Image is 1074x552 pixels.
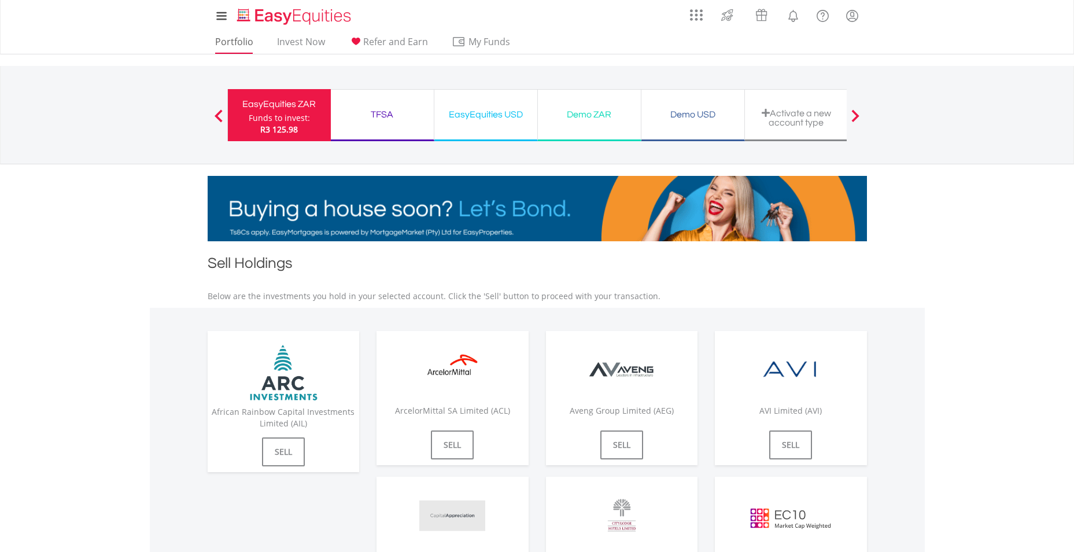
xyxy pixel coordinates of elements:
[769,430,812,459] a: SELL
[752,6,771,24] img: vouchers-v2.svg
[240,343,327,404] img: EQU.ZA.AIL.png
[409,488,496,543] img: EQU.ZA.CTA.png
[235,7,356,26] img: EasyEquities_Logo.png
[338,106,427,123] div: TFSA
[578,488,665,543] img: EQU.ZA.CLH.png
[262,437,305,466] a: SELL
[778,3,808,26] a: Notifications
[211,36,258,54] a: Portfolio
[431,430,474,459] a: SELL
[208,253,867,279] h1: Sell Holdings
[452,34,527,49] span: My Funds
[208,290,867,302] p: Below are the investments you hold in your selected account. Click the 'Sell' button to proceed w...
[752,108,841,127] div: Activate a new account type
[260,124,298,135] span: R3 125.98
[759,405,822,416] span: AVI Limited (AVI)
[648,106,737,123] div: Demo USD
[578,343,665,397] img: EQU.ZA.AEG.png
[249,112,310,124] div: Funds to invest:
[837,3,867,28] a: My Profile
[600,430,643,459] a: SELL
[570,405,674,416] span: Aveng Group Limited (AEG)
[395,405,510,416] span: ArcelorMittal SA Limited (ACL)
[409,343,496,397] img: EQU.ZA.ACL.png
[545,106,634,123] div: Demo ZAR
[747,343,834,397] img: EQU.ZA.AVI.png
[808,3,837,26] a: FAQ's and Support
[718,6,737,24] img: thrive-v2.svg
[363,35,428,48] span: Refer and Earn
[682,3,710,21] a: AppsGrid
[235,96,324,112] div: EasyEquities ZAR
[690,9,703,21] img: grid-menu-icon.svg
[232,3,356,26] a: Home page
[344,36,433,54] a: Refer and Earn
[272,36,330,54] a: Invest Now
[747,488,834,549] img: EC10.EC.EC10.png
[208,176,867,241] img: EasyMortage Promotion Banner
[441,106,530,123] div: EasyEquities USD
[212,406,355,429] span: African Rainbow Capital Investments Limited (AIL)
[744,3,778,24] a: Vouchers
